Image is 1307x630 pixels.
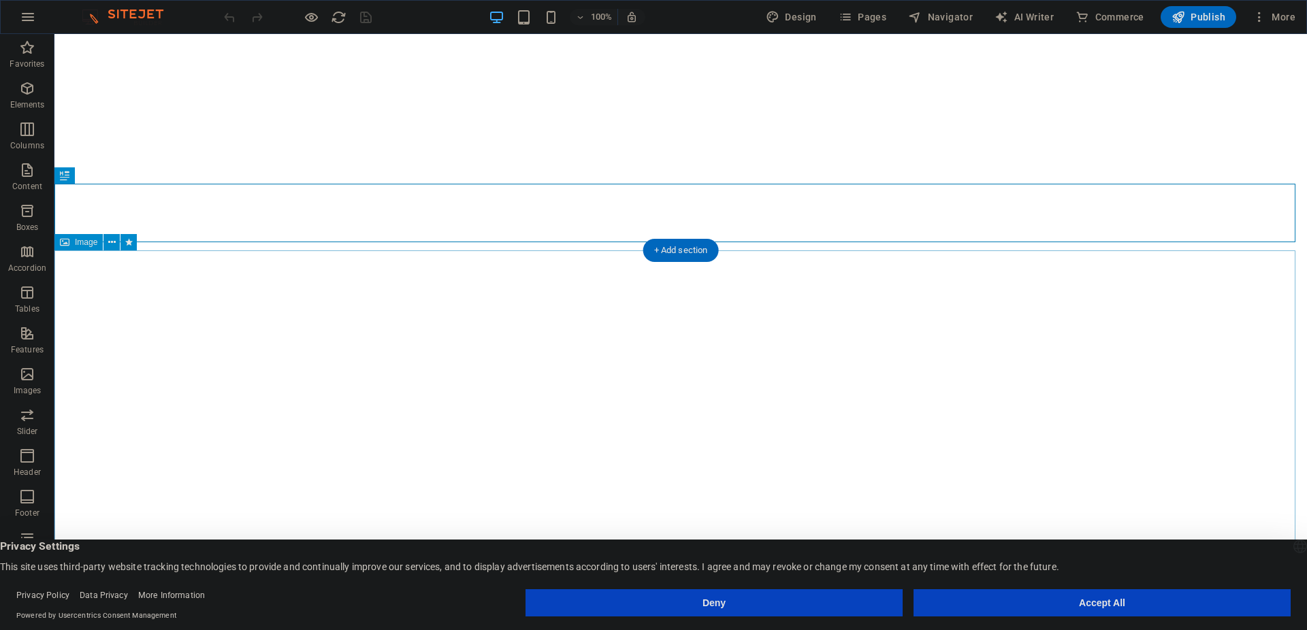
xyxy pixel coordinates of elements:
p: Images [14,385,42,396]
i: On resize automatically adjust zoom level to fit chosen device. [626,11,638,23]
span: Publish [1172,10,1225,24]
p: Tables [15,303,39,314]
p: Boxes [16,222,39,233]
p: Elements [10,99,45,110]
div: Design (Ctrl+Alt+Y) [760,6,822,28]
span: Design [766,10,817,24]
span: AI Writer [995,10,1054,24]
i: Reload page [331,10,346,25]
button: AI Writer [989,6,1059,28]
p: Accordion [8,263,46,273]
span: Navigator [908,10,973,24]
button: Navigator [903,6,978,28]
p: Content [12,181,42,192]
div: + Add section [643,239,719,262]
button: Design [760,6,822,28]
button: 100% [570,9,618,25]
p: Footer [15,508,39,518]
p: Favorites [10,59,44,69]
button: reload [330,9,346,25]
button: Commerce [1070,6,1150,28]
button: More [1247,6,1301,28]
span: More [1253,10,1295,24]
button: Pages [833,6,892,28]
span: Pages [839,10,886,24]
button: Click here to leave preview mode and continue editing [303,9,319,25]
button: Publish [1161,6,1236,28]
span: Commerce [1076,10,1144,24]
p: Features [11,344,44,355]
p: Columns [10,140,44,151]
p: Header [14,467,41,478]
h6: 100% [590,9,612,25]
span: Image [75,238,97,246]
p: Slider [17,426,38,437]
img: Editor Logo [78,9,180,25]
